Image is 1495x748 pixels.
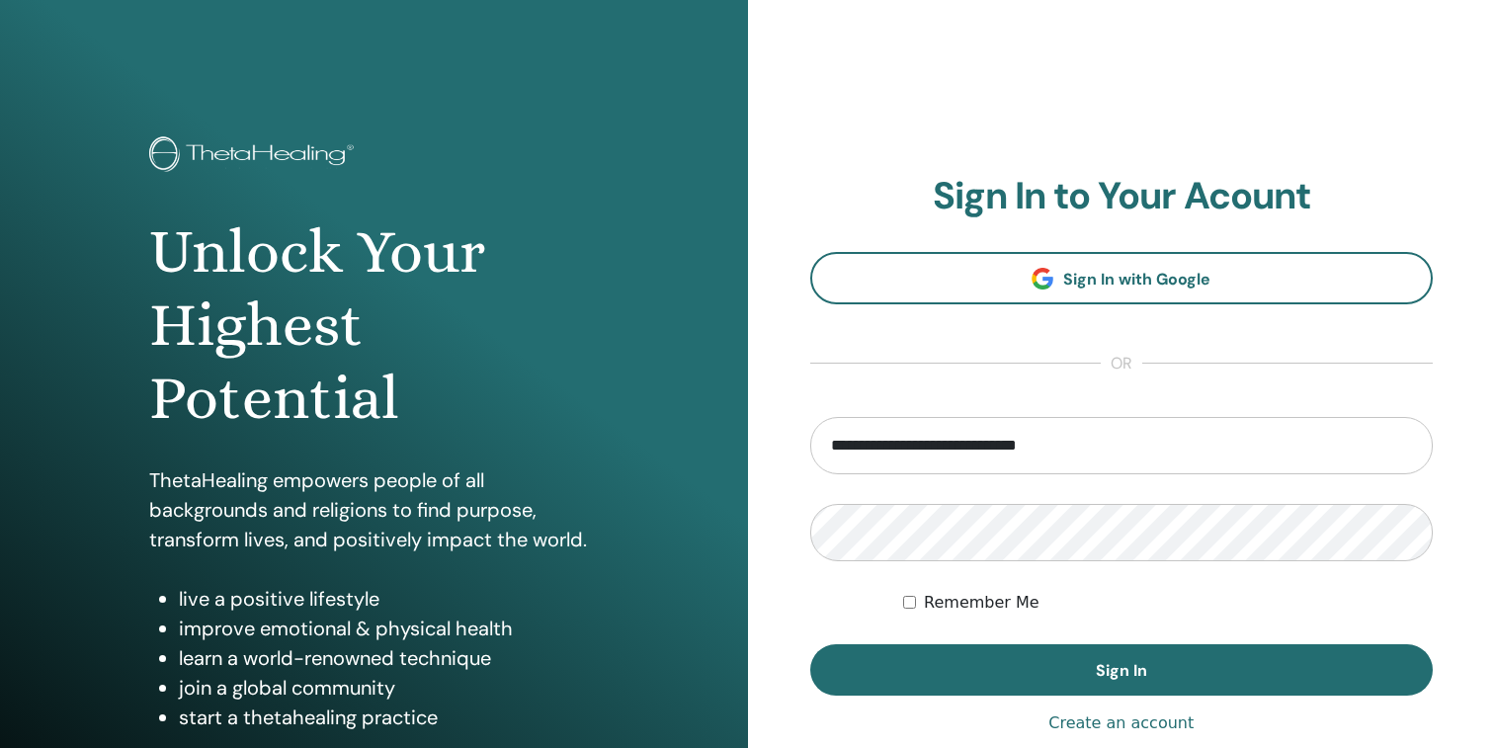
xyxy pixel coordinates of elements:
[1101,352,1142,375] span: or
[179,584,598,614] li: live a positive lifestyle
[1048,711,1194,735] a: Create an account
[149,465,598,554] p: ThetaHealing empowers people of all backgrounds and religions to find purpose, transform lives, a...
[179,703,598,732] li: start a thetahealing practice
[810,644,1434,696] button: Sign In
[179,614,598,643] li: improve emotional & physical health
[179,643,598,673] li: learn a world-renowned technique
[810,252,1434,304] a: Sign In with Google
[903,591,1433,615] div: Keep me authenticated indefinitely or until I manually logout
[179,673,598,703] li: join a global community
[1063,269,1210,290] span: Sign In with Google
[1096,660,1147,681] span: Sign In
[924,591,1039,615] label: Remember Me
[810,174,1434,219] h2: Sign In to Your Acount
[149,215,598,436] h1: Unlock Your Highest Potential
